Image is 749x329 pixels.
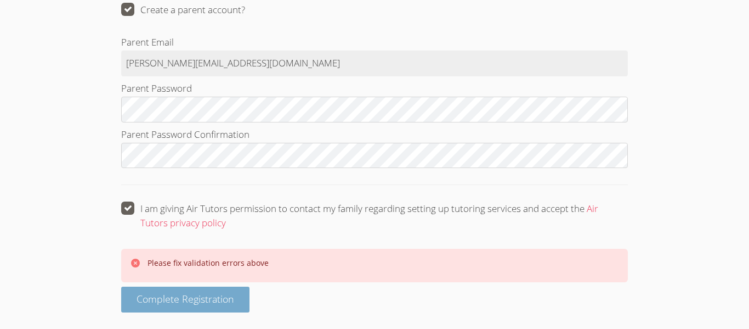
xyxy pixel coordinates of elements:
input: Parent Email [121,51,628,76]
a: Air Tutors privacy policy [140,202,598,229]
input: Parent Password Confirmation [121,143,628,169]
label: Create a parent account? [121,3,245,17]
span: Complete Registration [137,292,234,305]
span: Parent Password Confirmation [121,128,249,141]
label: I am giving Air Tutors permission to contact my family regarding setting up tutoring services and... [121,202,628,230]
input: Parent Password [121,97,628,122]
span: Parent Password [121,82,192,94]
div: Please fix validation errors above [147,258,269,269]
span: Parent Email [121,36,174,48]
button: Complete Registration [121,287,249,313]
